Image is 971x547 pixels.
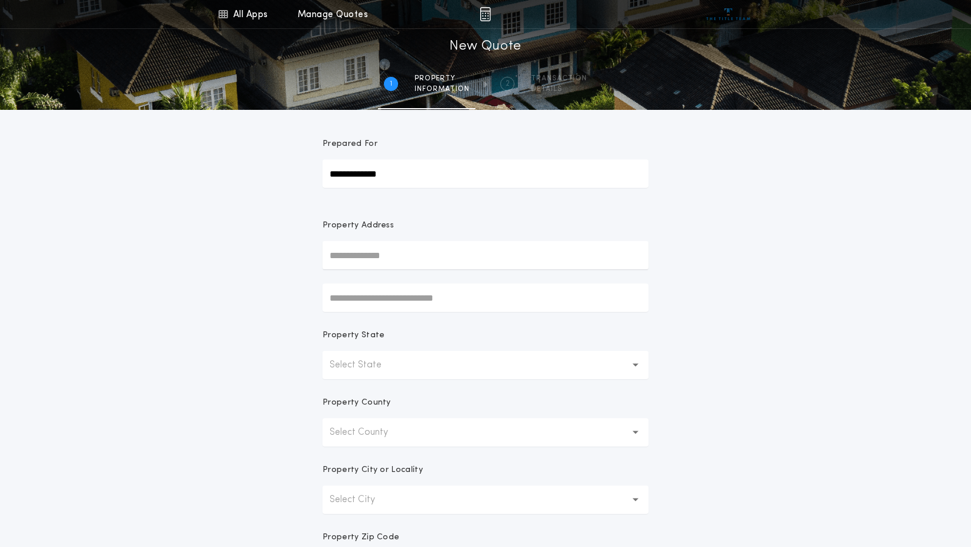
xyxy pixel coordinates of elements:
img: vs-icon [706,8,751,20]
button: Select County [322,418,649,447]
span: information [415,84,470,94]
p: Property City or Locality [322,464,423,476]
p: Property State [322,330,385,341]
p: Select State [330,358,400,372]
span: details [531,84,587,94]
p: Property Zip Code [322,532,399,543]
button: Select City [322,486,649,514]
h2: 1 [390,79,392,89]
p: Prepared For [322,138,377,150]
p: Select City [330,493,394,507]
h2: 2 [506,79,510,89]
button: Select State [322,351,649,379]
p: Property County [322,397,391,409]
h1: New Quote [449,37,522,56]
p: Select County [330,425,407,439]
p: Property Address [322,220,649,232]
img: img [480,7,491,21]
span: Property [415,74,470,83]
input: Prepared For [322,159,649,188]
span: Transaction [531,74,587,83]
